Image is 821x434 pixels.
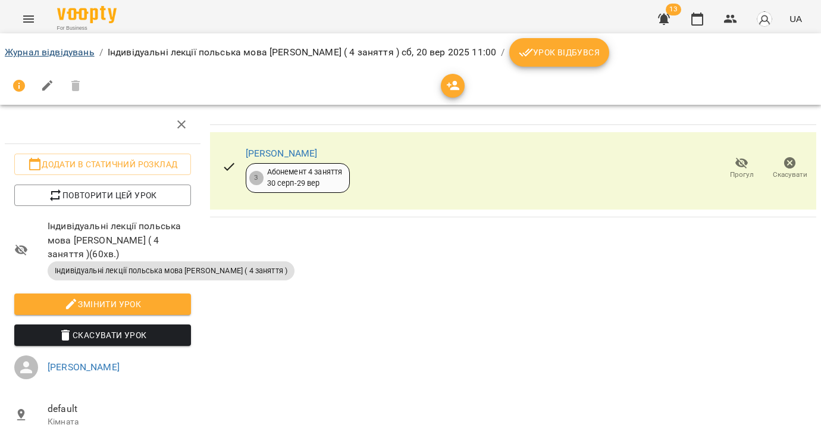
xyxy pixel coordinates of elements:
button: Скасувати Урок [14,324,191,346]
span: Змінити урок [24,297,181,311]
span: Індивідуальні лекції польська мова [PERSON_NAME] ( 4 заняття ) [48,266,294,276]
a: Журнал відвідувань [5,46,95,58]
span: Урок відбувся [519,45,600,60]
button: Menu [14,5,43,33]
span: Прогул [730,170,754,180]
span: Додати в статичний розклад [24,157,181,171]
li: / [501,45,504,60]
span: Скасувати Урок [24,328,181,342]
span: For Business [57,24,117,32]
span: 13 [666,4,681,15]
img: avatar_s.png [756,11,773,27]
span: default [48,402,191,416]
button: Прогул [717,152,766,185]
span: Повторити цей урок [24,188,181,202]
p: Кімната [48,416,191,428]
li: / [99,45,103,60]
p: Індивідуальні лекції польська мова [PERSON_NAME] ( 4 заняття ) сб, 20 вер 2025 11:00 [108,45,496,60]
button: Змінити урок [14,294,191,315]
div: Абонемент 4 заняття 30 серп - 29 вер [267,167,343,189]
a: [PERSON_NAME] [48,361,120,373]
button: Скасувати [766,152,814,185]
span: UA [789,13,802,25]
button: Урок відбувся [509,38,609,67]
span: Індивідуальні лекції польська мова [PERSON_NAME] ( 4 заняття ) ( 60 хв. ) [48,219,191,261]
span: Скасувати [773,170,807,180]
button: UA [785,8,807,30]
a: [PERSON_NAME] [246,148,318,159]
button: Додати в статичний розклад [14,154,191,175]
img: Voopty Logo [57,6,117,23]
button: Повторити цей урок [14,185,191,206]
div: 3 [249,171,264,185]
nav: breadcrumb [5,38,816,67]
